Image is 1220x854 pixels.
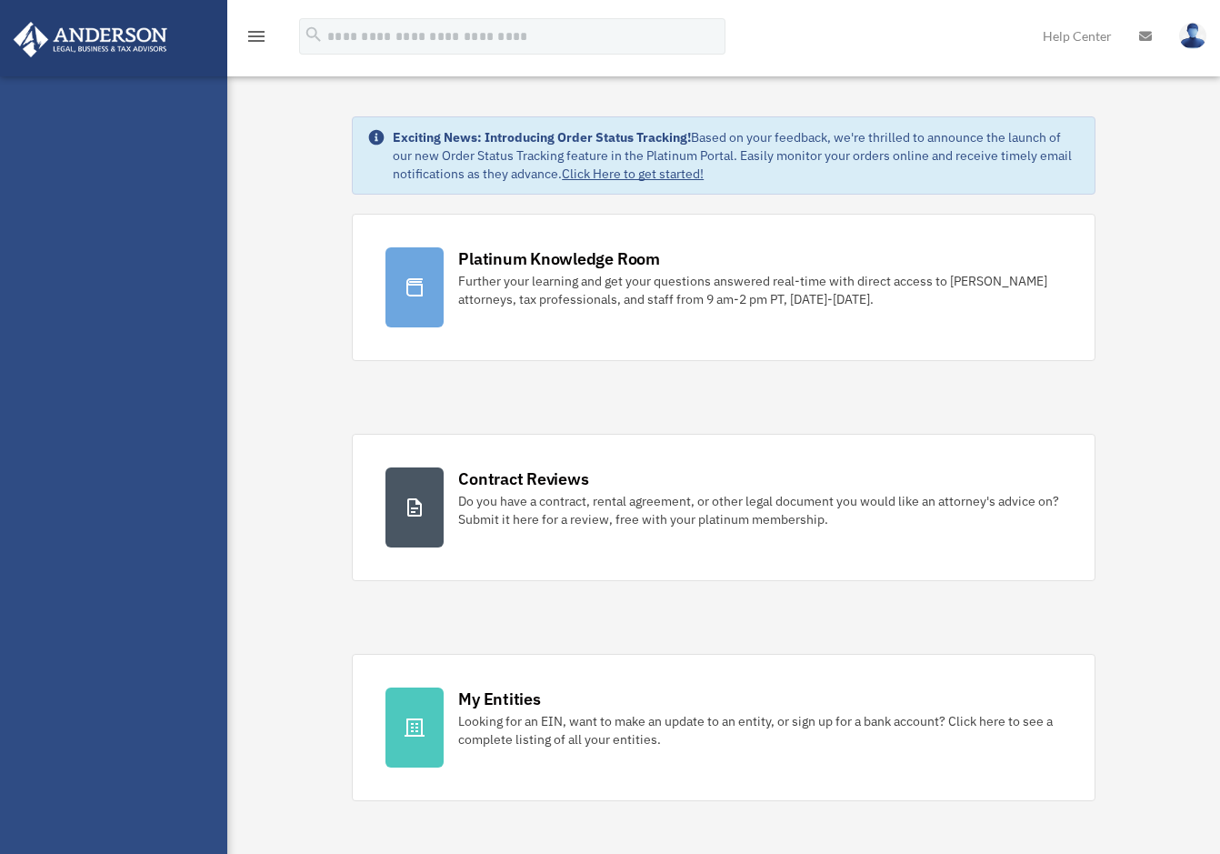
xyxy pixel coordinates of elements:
[458,467,588,490] div: Contract Reviews
[458,492,1062,528] div: Do you have a contract, rental agreement, or other legal document you would like an attorney's ad...
[352,434,1095,581] a: Contract Reviews Do you have a contract, rental agreement, or other legal document you would like...
[458,688,540,710] div: My Entities
[393,128,1080,183] div: Based on your feedback, we're thrilled to announce the launch of our new Order Status Tracking fe...
[458,247,660,270] div: Platinum Knowledge Room
[352,214,1095,361] a: Platinum Knowledge Room Further your learning and get your questions answered real-time with dire...
[304,25,324,45] i: search
[352,654,1095,801] a: My Entities Looking for an EIN, want to make an update to an entity, or sign up for a bank accoun...
[458,712,1062,749] div: Looking for an EIN, want to make an update to an entity, or sign up for a bank account? Click her...
[8,22,173,57] img: Anderson Advisors Platinum Portal
[562,166,704,182] a: Click Here to get started!
[1179,23,1206,49] img: User Pic
[245,25,267,47] i: menu
[393,129,691,146] strong: Exciting News: Introducing Order Status Tracking!
[245,32,267,47] a: menu
[458,272,1062,308] div: Further your learning and get your questions answered real-time with direct access to [PERSON_NAM...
